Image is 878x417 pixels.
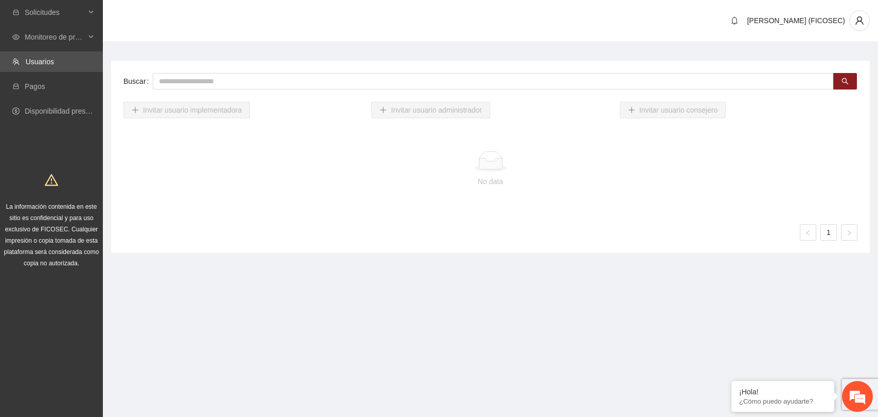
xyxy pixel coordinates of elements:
[727,16,742,25] span: bell
[846,230,852,236] span: right
[739,397,827,405] p: ¿Cómo puedo ayudarte?
[25,82,45,90] a: Pagos
[841,78,849,86] span: search
[123,73,153,89] label: Buscar
[12,9,20,16] span: inbox
[123,102,250,118] button: plusInvitar usuario implementadora
[820,224,837,241] li: 1
[850,16,869,25] span: user
[726,12,743,29] button: bell
[620,102,726,118] button: plusInvitar usuario consejero
[841,224,857,241] li: Next Page
[132,176,849,187] div: No data
[4,203,99,267] span: La información contenida en este sitio es confidencial y para uso exclusivo de FICOSEC. Cualquier...
[800,224,816,241] button: left
[800,224,816,241] li: Previous Page
[12,33,20,41] span: eye
[833,73,857,89] button: search
[45,173,58,187] span: warning
[747,16,845,25] span: [PERSON_NAME] (FICOSEC)
[841,224,857,241] button: right
[805,230,811,236] span: left
[739,388,827,396] div: ¡Hola!
[371,102,490,118] button: plusInvitar usuario administrador
[25,2,85,23] span: Solicitudes
[849,10,870,31] button: user
[25,27,85,47] span: Monitoreo de proyectos
[821,225,836,240] a: 1
[25,107,113,115] a: Disponibilidad presupuestal
[26,58,54,66] a: Usuarios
